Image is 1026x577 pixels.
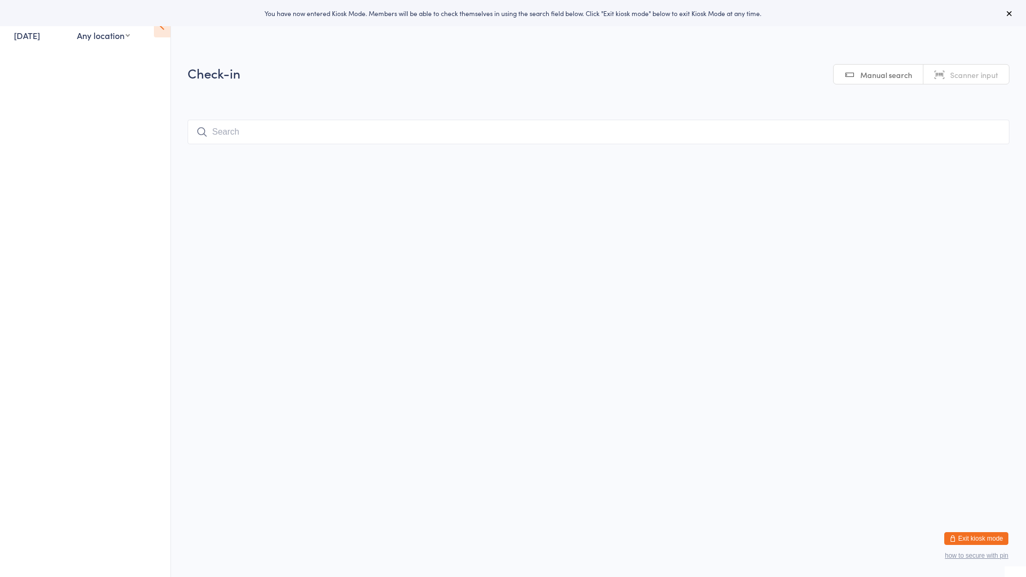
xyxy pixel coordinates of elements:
input: Search [188,120,1009,144]
button: how to secure with pin [945,552,1008,559]
span: Manual search [860,69,912,80]
div: You have now entered Kiosk Mode. Members will be able to check themselves in using the search fie... [17,9,1009,18]
h2: Check-in [188,64,1009,82]
div: Any location [77,29,130,41]
a: [DATE] [14,29,40,41]
button: Exit kiosk mode [944,532,1008,545]
span: Scanner input [950,69,998,80]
